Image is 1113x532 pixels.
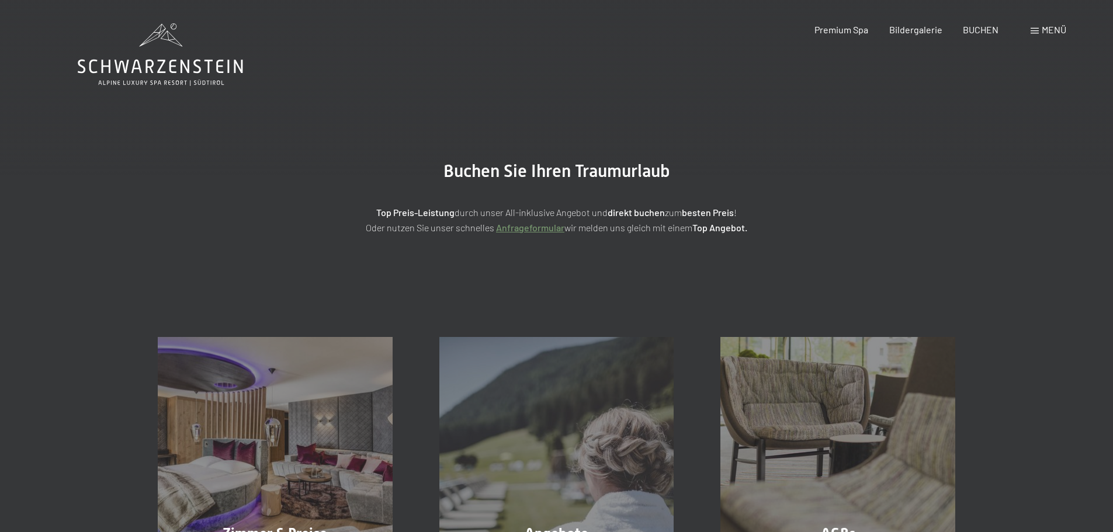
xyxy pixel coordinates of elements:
[496,222,564,233] a: Anfrageformular
[814,24,868,35] a: Premium Spa
[608,207,665,218] strong: direkt buchen
[692,222,747,233] strong: Top Angebot.
[376,207,455,218] strong: Top Preis-Leistung
[443,161,670,181] span: Buchen Sie Ihren Traumurlaub
[1042,24,1066,35] span: Menü
[265,205,849,235] p: durch unser All-inklusive Angebot und zum ! Oder nutzen Sie unser schnelles wir melden uns gleich...
[682,207,734,218] strong: besten Preis
[963,24,998,35] a: BUCHEN
[889,24,942,35] a: Bildergalerie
